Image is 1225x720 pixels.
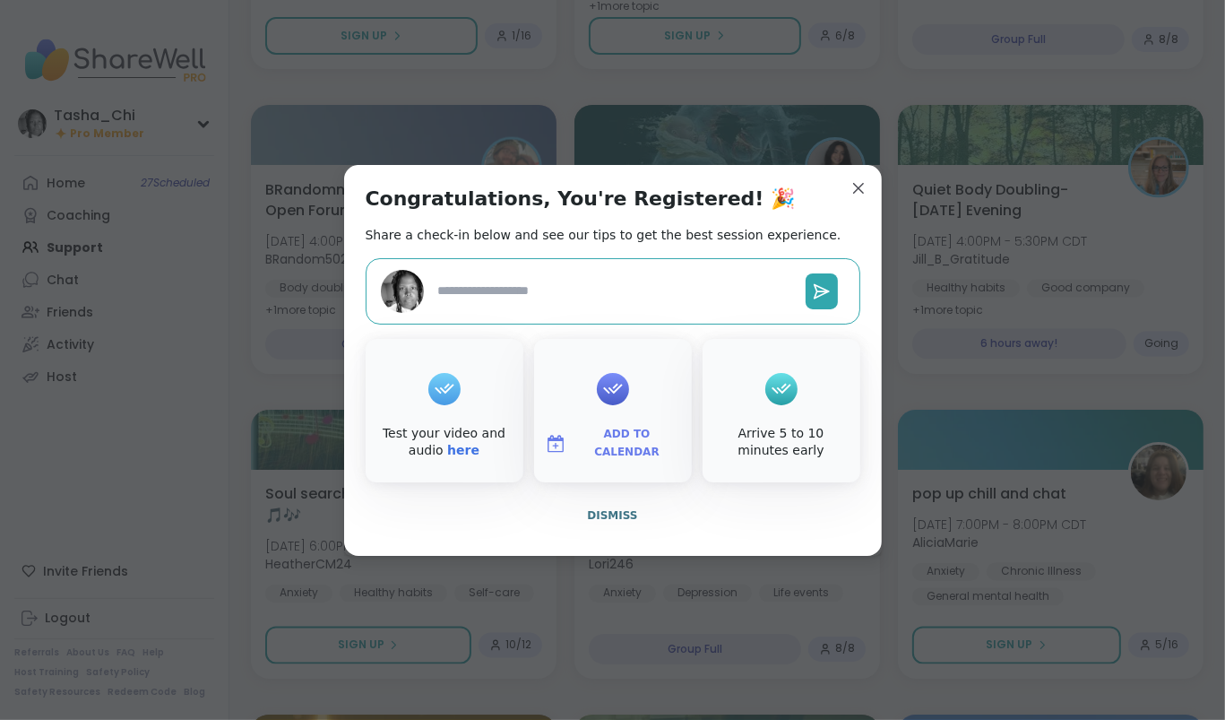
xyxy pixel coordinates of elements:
[366,187,796,212] h1: Congratulations, You're Registered! 🎉
[369,425,520,460] div: Test your video and audio
[381,270,424,313] img: Tasha_Chi
[706,425,857,460] div: Arrive 5 to 10 minutes early
[574,426,681,461] span: Add to Calendar
[366,226,841,244] h2: Share a check-in below and see our tips to get the best session experience.
[366,497,860,534] button: Dismiss
[538,425,688,463] button: Add to Calendar
[545,433,566,455] img: ShareWell Logomark
[447,443,479,457] a: here
[587,509,637,522] span: Dismiss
